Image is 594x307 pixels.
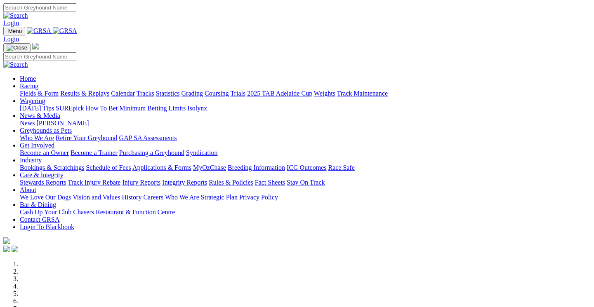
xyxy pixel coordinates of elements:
[287,179,325,186] a: Stay On Track
[3,35,19,42] a: Login
[20,82,38,89] a: Racing
[20,216,59,223] a: Contact GRSA
[119,134,177,141] a: GAP SA Assessments
[132,164,191,171] a: Applications & Forms
[20,179,66,186] a: Stewards Reports
[287,164,326,171] a: ICG Outcomes
[20,105,591,112] div: Wagering
[122,194,141,201] a: History
[20,90,59,97] a: Fields & Form
[20,194,591,201] div: About
[20,223,74,230] a: Login To Blackbook
[20,194,71,201] a: We Love Our Dogs
[68,179,120,186] a: Track Injury Rebate
[3,3,76,12] input: Search
[20,75,36,82] a: Home
[187,105,207,112] a: Isolynx
[20,120,35,127] a: News
[20,149,591,157] div: Get Involved
[255,179,285,186] a: Fact Sheets
[20,90,591,97] div: Racing
[186,149,217,156] a: Syndication
[73,194,120,201] a: Vision and Values
[12,246,18,252] img: twitter.svg
[20,105,54,112] a: [DATE] Tips
[165,194,199,201] a: Who We Are
[239,194,278,201] a: Privacy Policy
[20,112,60,119] a: News & Media
[27,27,51,35] img: GRSA
[122,179,160,186] a: Injury Reports
[314,90,335,97] a: Weights
[73,209,175,216] a: Chasers Restaurant & Function Centre
[228,164,285,171] a: Breeding Information
[3,61,28,68] img: Search
[20,97,45,104] a: Wagering
[201,194,238,201] a: Strategic Plan
[3,43,31,52] button: Toggle navigation
[230,90,245,97] a: Trials
[8,28,22,34] span: Menu
[3,19,19,26] a: Login
[20,157,42,164] a: Industry
[247,90,312,97] a: 2025 TAB Adelaide Cup
[20,120,591,127] div: News & Media
[32,43,39,49] img: logo-grsa-white.png
[7,45,27,51] img: Close
[3,52,76,61] input: Search
[3,12,28,19] img: Search
[20,209,71,216] a: Cash Up Your Club
[181,90,203,97] a: Grading
[20,164,84,171] a: Bookings & Scratchings
[119,149,184,156] a: Purchasing a Greyhound
[20,201,56,208] a: Bar & Dining
[143,194,163,201] a: Careers
[3,237,10,244] img: logo-grsa-white.png
[36,120,89,127] a: [PERSON_NAME]
[162,179,207,186] a: Integrity Reports
[193,164,226,171] a: MyOzChase
[20,164,591,171] div: Industry
[137,90,154,97] a: Tracks
[337,90,388,97] a: Track Maintenance
[86,105,118,112] a: How To Bet
[20,186,36,193] a: About
[53,27,77,35] img: GRSA
[56,105,84,112] a: SUREpick
[328,164,354,171] a: Race Safe
[86,164,131,171] a: Schedule of Fees
[156,90,180,97] a: Statistics
[20,134,591,142] div: Greyhounds as Pets
[205,90,229,97] a: Coursing
[209,179,253,186] a: Rules & Policies
[56,134,118,141] a: Retire Your Greyhound
[20,171,64,178] a: Care & Integrity
[20,149,69,156] a: Become an Owner
[20,209,591,216] div: Bar & Dining
[60,90,109,97] a: Results & Replays
[20,134,54,141] a: Who We Are
[3,27,25,35] button: Toggle navigation
[20,179,591,186] div: Care & Integrity
[20,142,54,149] a: Get Involved
[111,90,135,97] a: Calendar
[3,246,10,252] img: facebook.svg
[20,127,72,134] a: Greyhounds as Pets
[119,105,186,112] a: Minimum Betting Limits
[71,149,118,156] a: Become a Trainer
